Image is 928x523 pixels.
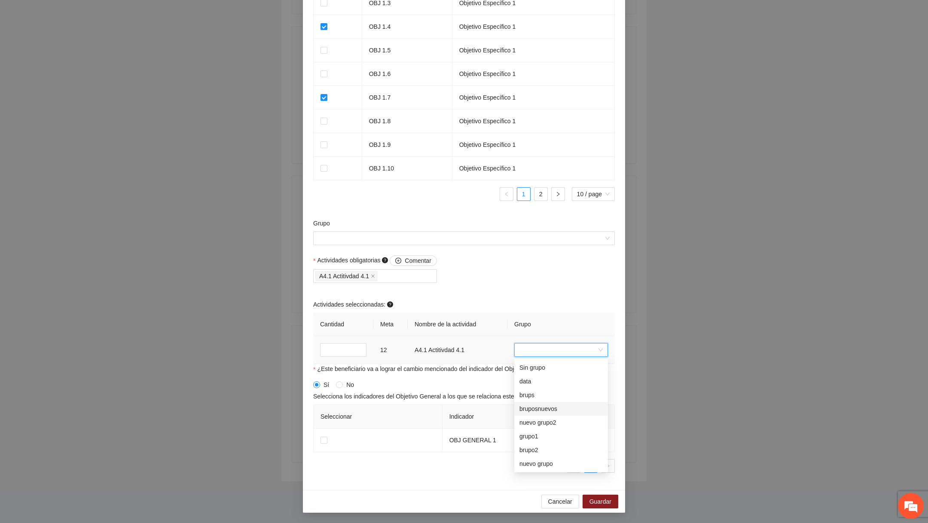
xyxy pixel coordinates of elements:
[589,497,611,506] span: Guardar
[387,301,393,307] span: question-circle
[452,39,615,62] td: Objetivo Específico 1
[371,274,375,278] span: close
[452,86,615,109] td: Objetivo Específico 1
[567,459,580,473] button: left
[583,495,618,508] button: Guardar
[443,405,615,429] th: Indicador
[373,313,408,336] th: Meta
[517,188,530,201] a: 1
[315,271,377,281] span: A4.1 Actitivdad 4.1
[50,115,119,201] span: Estamos en línea.
[443,429,615,452] td: OBJ GENERAL 1
[452,157,615,180] td: Objetivo Específico 1
[601,459,615,473] li: Next Page
[514,374,608,388] div: data
[551,187,565,201] li: Next Page
[605,463,611,468] span: right
[601,459,615,473] button: right
[362,86,452,109] td: OBJ 1.7
[534,187,548,201] li: 2
[452,15,615,39] td: Objetivo Específico 1
[382,257,388,263] span: question-circle
[519,363,603,372] div: Sin grupo
[556,192,561,197] span: right
[320,380,333,389] span: Sí
[541,495,579,508] button: Cancelar
[373,336,408,364] td: 12
[514,321,531,328] span: Grupo
[318,232,604,245] input: Grupo
[317,255,437,266] span: Actividades obligatorias
[519,404,603,414] div: bruposnuevos
[405,256,431,265] span: Comentar
[45,44,144,55] div: Chatee con nosotros ahora
[452,109,615,133] td: Objetivo Específico 1
[408,336,507,364] td: A4.1 Actitivdad 4.1
[514,416,608,429] div: nuevo grupo2
[514,443,608,457] div: brupo2
[514,457,608,471] div: nuevo grupo
[4,234,164,265] textarea: Escriba su mensaje y pulse “Intro”
[514,429,608,443] div: grupo1
[395,258,401,265] span: plus-circle
[452,62,615,86] td: Objetivo Específico 1
[514,402,608,416] div: bruposnuevos
[519,432,603,441] div: grupo1
[519,377,603,386] div: data
[500,187,513,201] button: left
[390,255,437,266] button: Actividades obligatorias question-circle
[362,15,452,39] td: OBJ 1.4
[519,418,603,427] div: nuevo grupo2
[408,313,507,336] th: Nombre de la actividad
[314,405,443,429] th: Seleccionar
[452,133,615,157] td: Objetivo Específico 1
[362,133,452,157] td: OBJ 1.9
[504,192,509,197] span: left
[519,459,603,468] div: nuevo grupo
[534,188,547,201] a: 2
[514,361,608,374] div: Sin grupo
[551,187,565,201] button: right
[319,271,369,281] span: A4.1 Actitivdad 4.1
[519,390,603,400] div: brups
[320,321,344,328] span: Cantidad
[517,187,531,201] li: 1
[141,4,162,25] div: Minimizar ventana de chat en vivo
[362,109,452,133] td: OBJ 1.8
[567,459,580,473] li: Previous Page
[313,392,529,401] span: Selecciona los indicadores del Objetivo General a los que se relaciona este perfil
[343,380,357,389] span: No
[500,187,513,201] li: Previous Page
[317,364,603,374] span: ¿Este beneficiario va a lograr el cambio mencionado del indicador del Objetivo General?
[313,219,330,228] label: Grupo
[572,187,615,201] div: Page Size
[362,39,452,62] td: OBJ 1.5
[514,388,608,402] div: brups
[313,300,395,309] span: Actividades seleccionadas:
[362,157,452,180] td: OBJ 1.10
[519,445,603,455] div: brupo2
[362,62,452,86] td: OBJ 1.6
[577,188,610,201] span: 10 / page
[548,497,572,506] span: Cancelar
